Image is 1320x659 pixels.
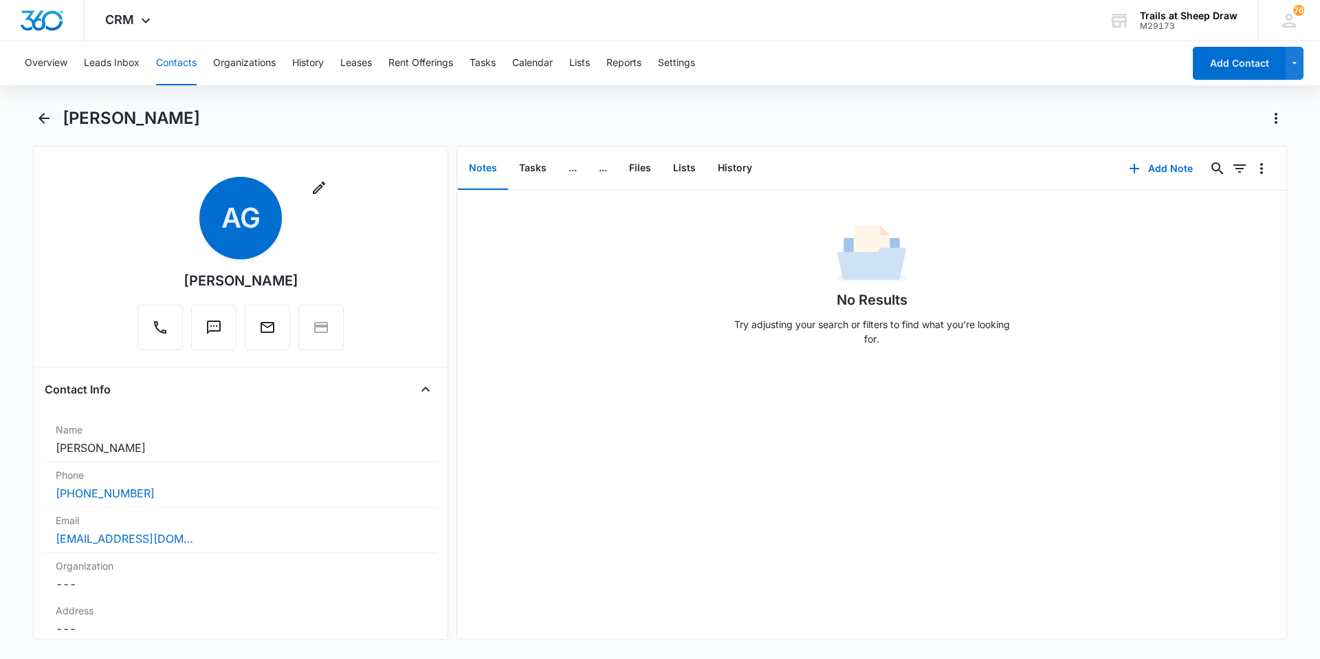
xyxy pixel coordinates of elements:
span: 76 [1293,5,1304,16]
button: Calendar [512,41,553,85]
div: notifications count [1293,5,1304,16]
label: Name [56,422,426,437]
img: No Data [837,221,906,290]
button: Email [245,305,290,350]
label: Organization [56,559,426,573]
div: account name [1140,10,1237,21]
div: account id [1140,21,1237,31]
p: Try adjusting your search or filters to find what you’re looking for. [727,317,1016,346]
a: [EMAIL_ADDRESS][DOMAIN_NAME] [56,530,193,547]
a: Text [191,326,236,338]
label: Email [56,513,426,528]
div: Name[PERSON_NAME] [45,417,437,462]
button: Call [137,305,183,350]
div: [PERSON_NAME] [184,270,298,291]
button: Filters [1229,158,1251,180]
button: Reports [606,41,641,85]
div: Address--- [45,598,437,643]
button: Overflow Menu [1251,158,1273,180]
button: Tasks [470,41,496,85]
button: Settings [658,41,695,85]
button: Organizations [213,41,276,85]
button: Leases [340,41,372,85]
span: AG [199,177,282,259]
button: Lists [569,41,590,85]
button: Overview [25,41,67,85]
button: Lists [662,147,707,190]
a: [PHONE_NUMBER] [56,485,155,501]
button: History [707,147,763,190]
h4: Contact Info [45,381,111,398]
button: Contacts [156,41,197,85]
button: Leads Inbox [84,41,140,85]
a: Call [137,326,183,338]
button: Add Note [1115,152,1207,185]
div: Organization--- [45,553,437,598]
div: Email[EMAIL_ADDRESS][DOMAIN_NAME] [45,508,437,553]
button: ... [558,147,588,190]
h1: No Results [837,290,907,310]
button: Notes [458,147,508,190]
button: Actions [1265,107,1287,129]
button: Rent Offerings [388,41,453,85]
button: Tasks [508,147,558,190]
div: Phone[PHONE_NUMBER] [45,462,437,508]
span: CRM [105,12,134,27]
label: Phone [56,468,426,482]
dd: --- [56,576,426,592]
button: Search... [1207,158,1229,180]
button: History [292,41,324,85]
label: Address [56,603,426,618]
button: Close [415,378,437,400]
button: ... [588,147,618,190]
a: Email [245,326,290,338]
button: Files [618,147,662,190]
button: Back [33,107,54,129]
dd: [PERSON_NAME] [56,440,426,456]
button: Add Contact [1193,47,1286,80]
h1: [PERSON_NAME] [63,108,200,129]
button: Text [191,305,236,350]
dd: --- [56,620,426,637]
